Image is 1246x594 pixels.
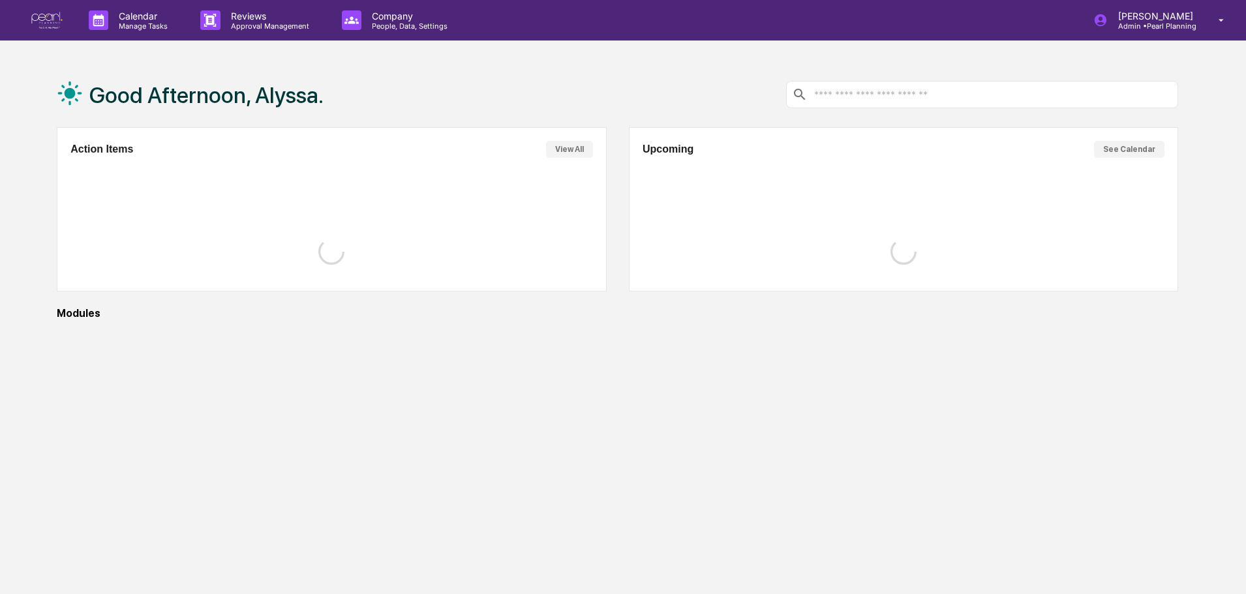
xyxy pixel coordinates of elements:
[89,82,324,108] h1: Good Afternoon, Alyssa.
[108,10,174,22] p: Calendar
[220,10,316,22] p: Reviews
[361,10,454,22] p: Company
[220,22,316,31] p: Approval Management
[1094,141,1164,158] button: See Calendar
[57,307,1178,319] div: Modules
[31,12,63,29] img: logo
[361,22,454,31] p: People, Data, Settings
[108,22,174,31] p: Manage Tasks
[643,143,693,155] h2: Upcoming
[1108,10,1200,22] p: [PERSON_NAME]
[70,143,133,155] h2: Action Items
[546,141,593,158] button: View All
[1108,22,1200,31] p: Admin • Pearl Planning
